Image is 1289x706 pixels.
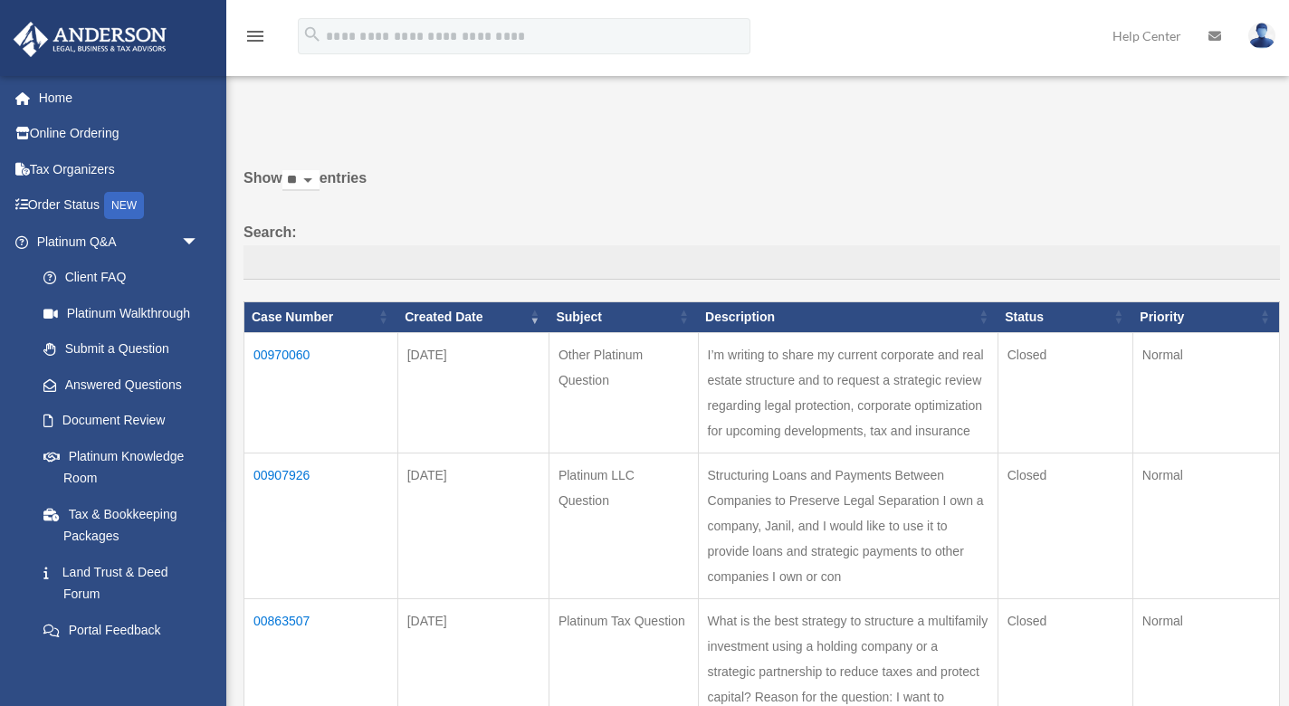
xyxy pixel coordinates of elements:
th: Case Number: activate to sort column ascending [244,301,398,332]
th: Description: activate to sort column ascending [698,301,998,332]
a: Platinum Q&Aarrow_drop_down [13,224,217,260]
td: Platinum LLC Question [549,453,698,598]
span: arrow_drop_down [181,224,217,261]
td: [DATE] [397,453,549,598]
a: Order StatusNEW [13,187,226,224]
i: menu [244,25,266,47]
a: Platinum Knowledge Room [25,438,217,496]
td: [DATE] [397,332,549,453]
a: Home [13,80,226,116]
a: Submit a Question [25,331,217,367]
select: Showentries [282,170,320,191]
td: 00970060 [244,332,398,453]
td: Structuring Loans and Payments Between Companies to Preserve Legal Separation I own a company, Ja... [698,453,998,598]
i: search [302,24,322,44]
td: 00907926 [244,453,398,598]
input: Search: [243,245,1280,280]
td: Closed [998,332,1132,453]
a: Platinum Walkthrough [25,295,217,331]
th: Subject: activate to sort column ascending [549,301,698,332]
img: User Pic [1248,23,1275,49]
td: Normal [1132,332,1279,453]
th: Created Date: activate to sort column ascending [397,301,549,332]
a: Tax Organizers [13,151,226,187]
td: Other Platinum Question [549,332,698,453]
div: NEW [104,192,144,219]
a: menu [244,32,266,47]
a: Tax & Bookkeeping Packages [25,496,217,554]
td: Closed [998,453,1132,598]
a: Client FAQ [25,260,217,296]
a: Answered Questions [25,367,208,403]
td: Normal [1132,453,1279,598]
label: Show entries [243,166,1280,209]
img: Anderson Advisors Platinum Portal [8,22,172,57]
th: Status: activate to sort column ascending [998,301,1132,332]
a: Land Trust & Deed Forum [25,554,217,612]
a: Portal Feedback [25,612,217,648]
a: Document Review [25,403,217,439]
a: Online Ordering [13,116,226,152]
td: I’m writing to share my current corporate and real estate structure and to request a strategic re... [698,332,998,453]
label: Search: [243,220,1280,280]
th: Priority: activate to sort column ascending [1132,301,1279,332]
